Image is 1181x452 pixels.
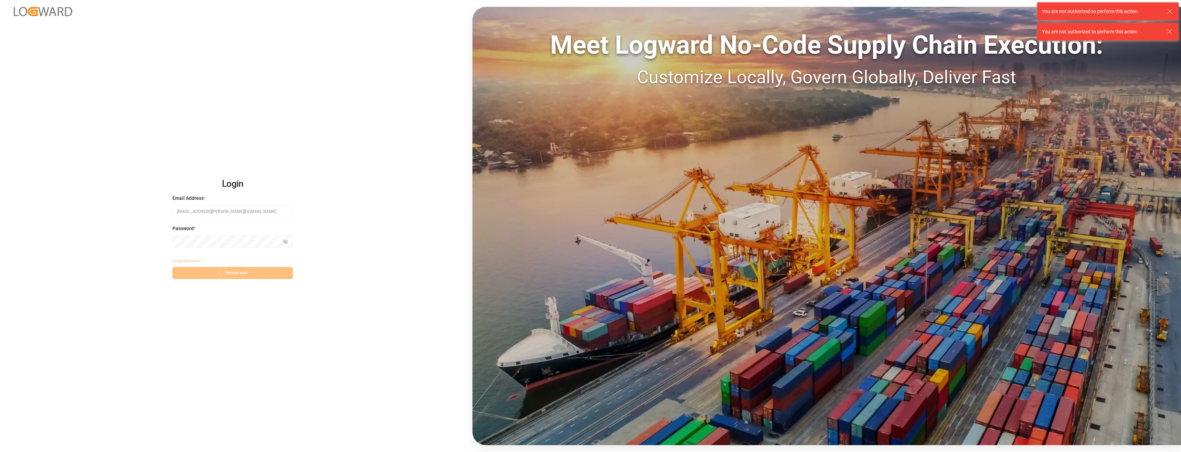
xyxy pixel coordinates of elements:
[1042,8,1160,15] div: You are not authorized to perform this action
[172,206,293,218] input: Enter your email
[14,7,72,16] img: Logward_new_orange.png
[472,26,1181,64] div: Meet Logward No-Code Supply Chain Execution:
[172,225,194,232] span: Password
[472,64,1181,91] div: Customize Locally, Govern Globally, Deliver Fast
[1042,28,1160,35] div: You are not authorized to perform this action
[172,195,204,202] span: Email Address
[172,173,293,195] h2: Login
